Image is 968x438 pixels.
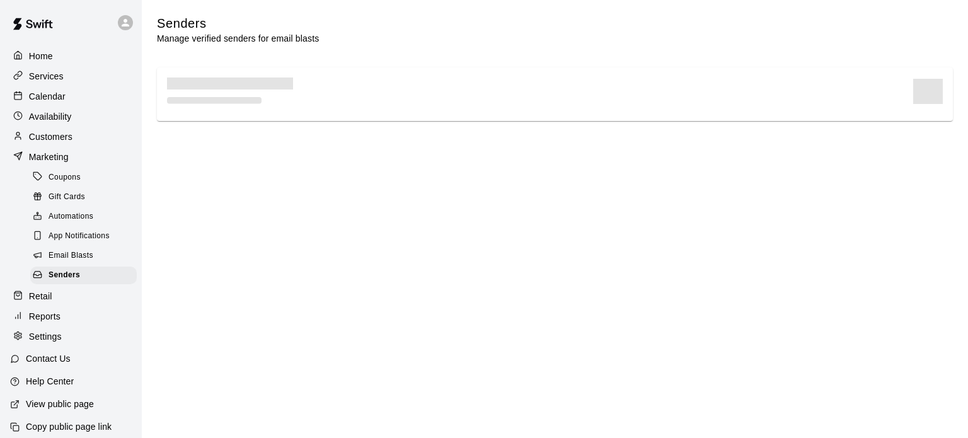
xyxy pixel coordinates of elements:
div: Email Blasts [30,247,137,265]
a: Reports [10,307,132,326]
a: Automations [30,207,142,227]
div: Automations [30,208,137,226]
p: View public page [26,398,94,410]
a: Senders [30,266,142,285]
a: Email Blasts [30,246,142,266]
a: Marketing [10,147,132,166]
div: Coupons [30,169,137,187]
p: Home [29,50,53,62]
a: Calendar [10,87,132,106]
a: Settings [10,327,132,346]
span: App Notifications [49,230,110,243]
span: Senders [49,269,80,282]
p: Availability [29,110,72,123]
p: Settings [29,330,62,343]
a: Customers [10,127,132,146]
span: Coupons [49,171,81,184]
p: Retail [29,290,52,303]
p: Calendar [29,90,66,103]
div: Senders [30,267,137,284]
div: App Notifications [30,228,137,245]
p: Help Center [26,375,74,388]
p: Reports [29,310,60,323]
a: Gift Cards [30,187,142,207]
a: Retail [10,287,132,306]
h5: Senders [157,15,319,32]
a: Services [10,67,132,86]
p: Marketing [29,151,69,163]
a: Availability [10,107,132,126]
p: Manage verified senders for email blasts [157,32,319,45]
p: Contact Us [26,352,71,365]
span: Gift Cards [49,191,85,204]
p: Copy public page link [26,420,112,433]
a: App Notifications [30,227,142,246]
a: Coupons [30,168,142,187]
a: Home [10,47,132,66]
div: Gift Cards [30,188,137,206]
p: Services [29,70,64,83]
p: Customers [29,130,72,143]
span: Email Blasts [49,250,93,262]
span: Automations [49,210,93,223]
